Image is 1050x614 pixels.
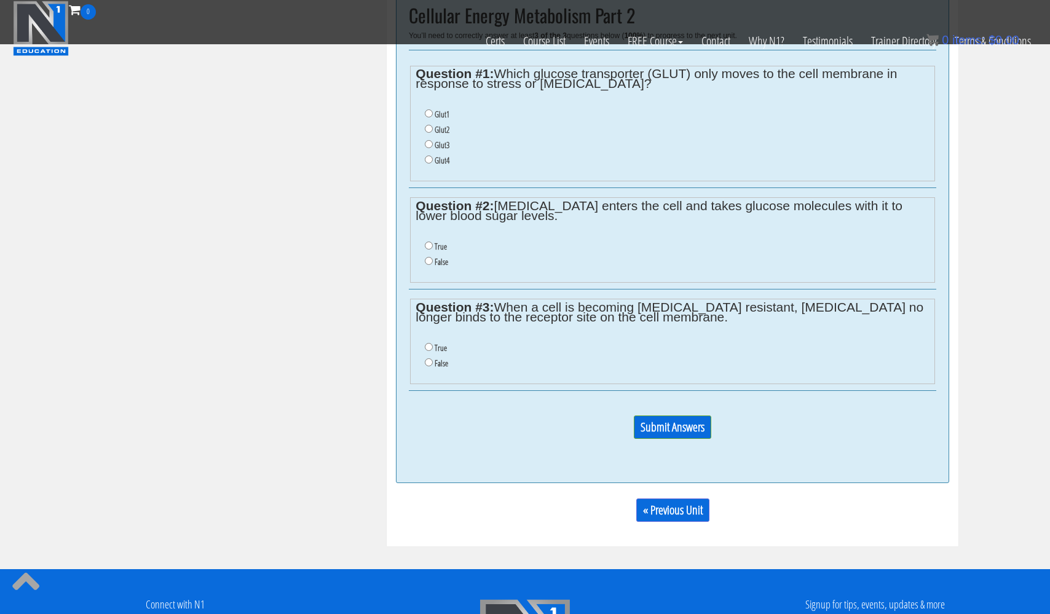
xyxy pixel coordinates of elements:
span: 0 [942,33,949,47]
a: 0 items: $0.00 [926,33,1019,47]
span: 0 [81,4,96,20]
a: FREE Course [618,20,692,63]
label: False [435,257,448,267]
label: Glut2 [435,125,449,135]
a: Terms & Conditions [945,20,1040,63]
strong: Question #2: [416,199,494,213]
legend: [MEDICAL_DATA] enters the cell and takes glucose molecules with it to lower blood sugar levels. [416,201,929,221]
label: True [435,343,447,353]
input: Submit Answers [634,415,711,439]
a: Why N1? [740,20,794,63]
a: Events [575,20,618,63]
a: Contact [692,20,740,63]
span: items: [952,33,985,47]
a: Trainer Directory [862,20,945,63]
strong: Question #1: [416,66,494,81]
a: 0 [69,1,96,18]
img: n1-education [13,1,69,56]
a: Certs [476,20,514,63]
bdi: 0.00 [989,33,1019,47]
strong: Question #3: [416,300,494,314]
label: Glut4 [435,155,449,165]
a: « Previous Unit [636,498,709,522]
legend: When a cell is becoming [MEDICAL_DATA] resistant, [MEDICAL_DATA] no longer binds to the receptor ... [416,302,929,322]
h4: Connect with N1 [9,599,341,611]
label: True [435,242,447,251]
label: Glut1 [435,109,449,119]
label: False [435,358,448,368]
legend: Which glucose transporter (GLUT) only moves to the cell membrane in response to stress or [MEDICA... [416,69,929,89]
h4: Signup for tips, events, updates & more [709,599,1041,611]
img: icon11.png [926,34,939,46]
a: Testimonials [794,20,862,63]
label: Glut3 [435,140,449,150]
a: Course List [514,20,575,63]
span: $ [989,33,995,47]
